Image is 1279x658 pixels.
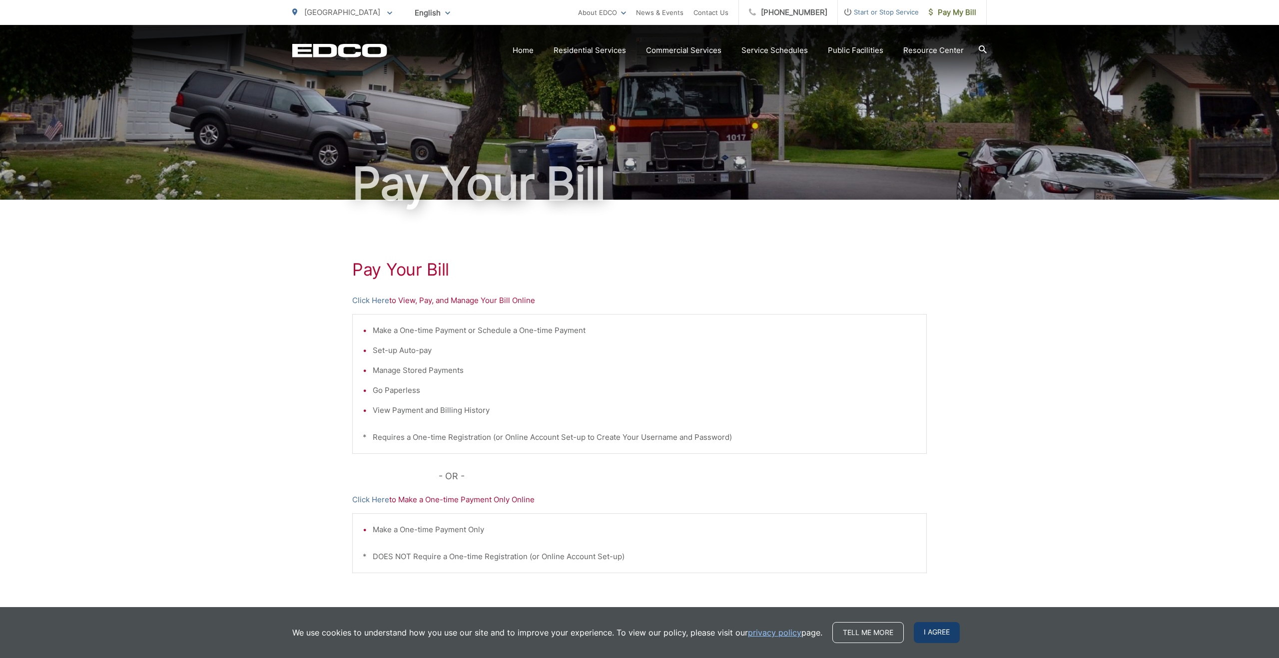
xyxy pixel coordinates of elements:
p: to Make a One-time Payment Only Online [352,494,927,506]
a: EDCD logo. Return to the homepage. [292,43,387,57]
a: Residential Services [554,44,626,56]
a: privacy policy [748,627,801,639]
p: - OR - [439,469,927,484]
h1: Pay Your Bill [292,159,987,209]
a: Home [513,44,534,56]
a: Resource Center [903,44,964,56]
li: Go Paperless [373,384,916,396]
a: Service Schedules [741,44,808,56]
a: Commercial Services [646,44,721,56]
li: Set-up Auto-pay [373,344,916,356]
p: to View, Pay, and Manage Your Bill Online [352,295,927,307]
p: * Requires a One-time Registration (or Online Account Set-up to Create Your Username and Password) [363,431,916,443]
a: Click Here [352,494,389,506]
li: Make a One-time Payment or Schedule a One-time Payment [373,325,916,336]
h1: Pay Your Bill [352,260,927,280]
li: Manage Stored Payments [373,364,916,376]
a: Public Facilities [828,44,883,56]
p: We use cookies to understand how you use our site and to improve your experience. To view our pol... [292,627,822,639]
p: * DOES NOT Require a One-time Registration (or Online Account Set-up) [363,551,916,563]
span: English [407,4,458,21]
a: Contact Us [693,6,728,18]
li: View Payment and Billing History [373,404,916,416]
a: Tell me more [832,622,904,643]
a: News & Events [636,6,683,18]
li: Make a One-time Payment Only [373,524,916,536]
a: About EDCO [578,6,626,18]
span: [GEOGRAPHIC_DATA] [304,7,380,17]
span: I agree [914,622,960,643]
a: Click Here [352,295,389,307]
span: Pay My Bill [929,6,976,18]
